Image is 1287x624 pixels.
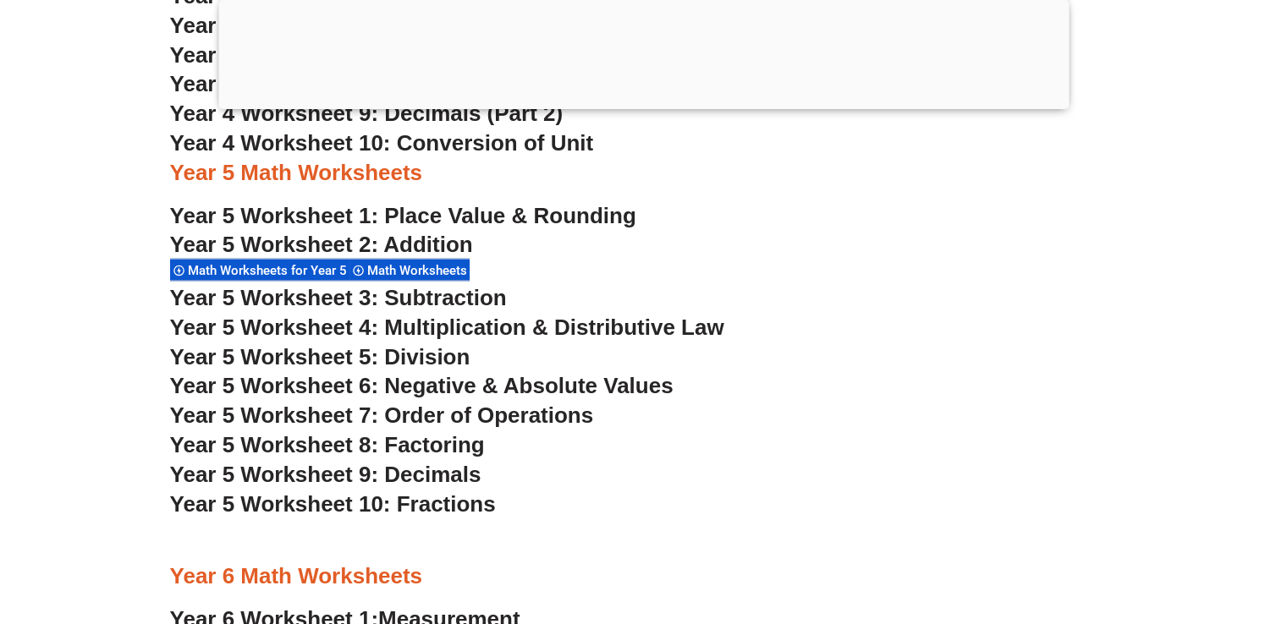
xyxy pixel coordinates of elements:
[170,42,484,68] a: Year 4 Worksheet 7: Fractions
[170,232,473,257] a: Year 5 Worksheet 2: Addition
[170,159,1118,188] h3: Year 5 Math Worksheets
[1005,434,1287,624] iframe: Chat Widget
[170,259,349,282] div: Math Worksheets for Year 5
[188,263,352,278] span: Math Worksheets for Year 5
[349,259,470,282] div: Math Worksheets
[170,562,1118,591] h3: Year 6 Math Worksheets
[170,315,724,340] a: Year 5 Worksheet 4: Multiplication & Distributive Law
[170,101,564,126] a: Year 4 Worksheet 9: Decimals (Part 2)
[170,344,470,369] a: Year 5 Worksheet 5: Division
[170,13,470,38] a: Year 4 Worksheet 6: Division
[170,203,636,228] a: Year 5 Worksheet 1: Place Value & Rounding
[170,432,485,457] a: Year 5 Worksheet 8: Factoring
[170,462,481,487] a: Year 5 Worksheet 9: Decimals
[170,130,594,156] a: Year 4 Worksheet 10: Conversion of Unit
[170,402,594,428] a: Year 5 Worksheet 7: Order of Operations
[170,71,564,96] a: Year 4 Worksheet 8: Decimals (Part 1)
[170,373,674,398] a: Year 5 Worksheet 6: Negative & Absolute Values
[367,263,472,278] span: Math Worksheets
[170,491,496,517] a: Year 5 Worksheet 10: Fractions
[170,285,507,310] a: Year 5 Worksheet 3: Subtraction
